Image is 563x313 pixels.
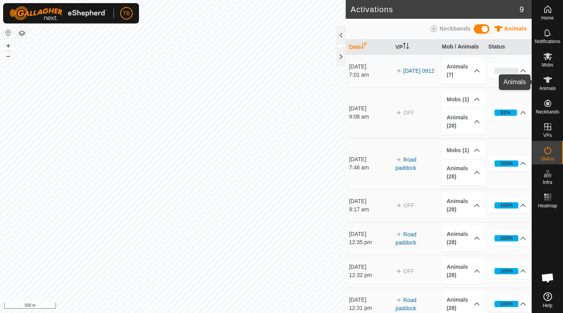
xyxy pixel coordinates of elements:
[543,180,552,185] span: Infra
[442,225,485,251] p-accordion-header: Animals (28)
[442,142,485,159] p-accordion-header: Mobs (1)
[395,297,402,303] img: arrow
[403,44,409,50] p-sorticon: Activate to sort
[488,263,531,279] p-accordion-header: 100%
[442,160,485,185] p-accordion-header: Animals (28)
[494,110,518,116] div: 92%
[180,303,204,310] a: Contact Us
[488,198,531,213] p-accordion-header: 100%
[17,29,27,38] button: Map Layers
[440,25,471,32] span: Neckbands
[500,160,513,167] div: 100%
[485,40,532,55] th: Status
[395,202,402,209] img: arrow
[403,68,434,74] a: [DATE] 0912
[403,268,414,274] span: OFF
[395,110,402,116] img: arrow
[488,63,531,79] p-accordion-header: 0%
[494,202,518,209] div: 100%
[500,234,513,242] div: 100%
[500,300,513,308] div: 100%
[488,105,531,121] p-accordion-header: 92%
[500,267,513,275] div: 100%
[442,91,485,108] p-accordion-header: Mobs (1)
[403,110,414,116] span: OFF
[488,230,531,246] p-accordion-header: 100%
[541,156,554,161] span: Status
[535,39,560,44] span: Notifications
[543,303,552,308] span: Help
[395,68,402,74] img: arrow
[349,263,392,271] div: [DATE]
[350,5,519,14] h2: Activations
[536,110,559,114] span: Neckbands
[349,104,392,113] div: [DATE]
[494,160,518,167] div: 100%
[532,289,563,311] a: Help
[9,6,107,20] img: Gallagher Logo
[488,156,531,171] p-accordion-header: 100%
[488,296,531,312] p-accordion-header: 100%
[4,41,13,50] button: +
[392,40,439,55] th: VP
[539,86,556,91] span: Animals
[349,155,392,164] div: [DATE]
[349,271,392,279] div: 12:32 pm
[504,25,527,32] span: Animals
[395,156,416,171] a: Road paddock
[349,113,392,121] div: 9:08 am
[395,231,416,246] a: Road paddock
[442,192,485,218] p-accordion-header: Animals (28)
[349,63,392,71] div: [DATE]
[349,205,392,214] div: 9:17 am
[349,164,392,172] div: 7:46 am
[501,109,511,116] div: 92%
[494,301,518,307] div: 100%
[542,63,553,67] span: Mobs
[536,266,559,290] div: Open chat
[349,304,392,312] div: 12:31 pm
[346,40,392,55] th: Date
[349,230,392,238] div: [DATE]
[349,238,392,246] div: 12:35 pm
[538,203,557,208] span: Heatmap
[494,235,518,241] div: 100%
[395,297,416,311] a: Road paddock
[4,51,13,61] button: –
[439,40,485,55] th: Mob / Animals
[403,202,414,209] span: OFF
[543,133,552,138] span: VPs
[395,231,402,237] img: arrow
[520,4,524,15] span: 9
[349,71,392,79] div: 7:01 am
[442,258,485,284] p-accordion-header: Animals (28)
[494,268,518,274] div: 100%
[494,68,518,74] div: 0%
[349,197,392,205] div: [DATE]
[4,28,13,38] button: Reset Map
[442,58,485,84] p-accordion-header: Animals (7)
[541,16,554,20] span: Home
[395,156,402,163] img: arrow
[349,296,392,304] div: [DATE]
[361,44,367,50] p-sorticon: Activate to sort
[395,268,402,274] img: arrow
[142,303,171,310] a: Privacy Policy
[500,201,513,209] div: 100%
[442,109,485,135] p-accordion-header: Animals (28)
[123,9,130,18] span: TB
